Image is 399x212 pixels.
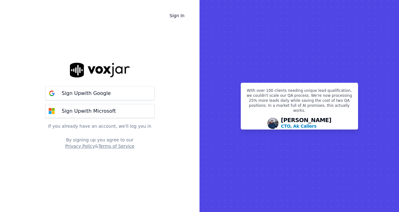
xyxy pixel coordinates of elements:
a: Sign In [165,10,190,21]
button: Privacy Policy [65,143,95,149]
img: Avatar [267,118,278,129]
p: CTO, Ak Callers [281,123,317,129]
div: [PERSON_NAME] [281,117,332,129]
button: Terms of Service [98,143,134,149]
p: If you already have an account, we'll log you in [45,123,155,129]
p: Sign Up with Google [62,90,111,97]
p: Sign Up with Microsoft [62,107,116,115]
button: Sign Upwith Microsoft [45,104,155,118]
p: With over 100 clients needing unique lead qualification, we couldn't scale our QA process. We're ... [245,88,354,116]
button: Sign Upwith Google [45,86,155,100]
img: microsoft Sign Up button [46,105,58,117]
img: logo [70,63,130,77]
img: google Sign Up button [46,87,58,100]
div: By signing up you agree to our & [45,137,155,149]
